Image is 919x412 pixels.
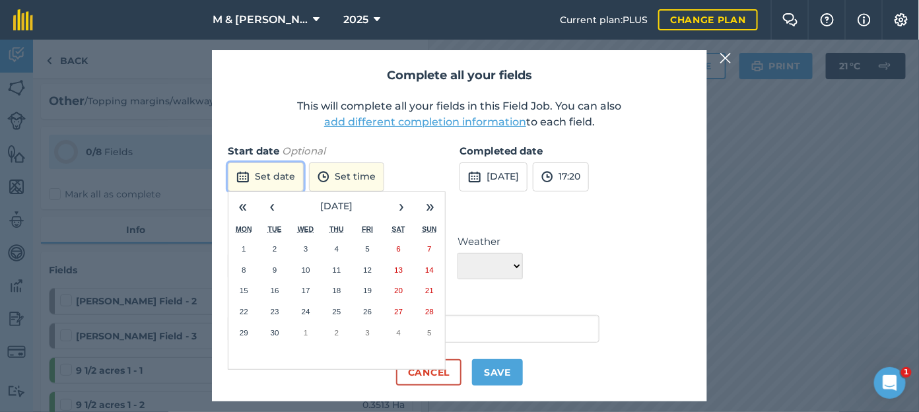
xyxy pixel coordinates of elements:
abbr: September 12, 2025 [363,265,372,274]
button: September 19, 2025 [352,280,383,301]
abbr: Saturday [392,225,405,233]
button: September 24, 2025 [290,301,322,322]
button: September 29, 2025 [228,322,259,343]
button: September 21, 2025 [414,280,445,301]
abbr: September 6, 2025 [396,244,400,253]
button: September 25, 2025 [322,301,353,322]
button: October 1, 2025 [290,322,322,343]
abbr: October 1, 2025 [304,328,308,337]
abbr: October 3, 2025 [366,328,370,337]
abbr: Friday [362,225,373,233]
img: svg+xml;base64,PD94bWwgdmVyc2lvbj0iMS4wIiBlbmNvZGluZz0idXRmLTgiPz4KPCEtLSBHZW5lcmF0b3I6IEFkb2JlIE... [468,169,481,185]
abbr: September 8, 2025 [242,265,246,274]
button: September 2, 2025 [259,238,290,259]
em: Optional [282,145,325,157]
button: add different completion information [324,114,526,130]
abbr: September 15, 2025 [240,286,248,294]
button: ‹ [257,192,287,221]
abbr: September 4, 2025 [335,244,339,253]
button: Set date [228,162,304,191]
button: October 2, 2025 [322,322,353,343]
button: « [228,192,257,221]
button: October 5, 2025 [414,322,445,343]
button: September 27, 2025 [383,301,414,322]
button: September 1, 2025 [228,238,259,259]
abbr: September 17, 2025 [302,286,310,294]
button: September 26, 2025 [352,301,383,322]
span: [DATE] [321,200,353,212]
button: September 14, 2025 [414,259,445,281]
button: September 13, 2025 [383,259,414,281]
abbr: September 16, 2025 [271,286,279,294]
span: 2025 [343,12,368,28]
button: September 9, 2025 [259,259,290,281]
iframe: Intercom live chat [874,367,906,399]
abbr: September 26, 2025 [363,307,372,316]
abbr: September 18, 2025 [332,286,341,294]
abbr: September 21, 2025 [425,286,434,294]
abbr: Wednesday [298,225,314,233]
button: September 16, 2025 [259,280,290,301]
button: September 5, 2025 [352,238,383,259]
img: A cog icon [893,13,909,26]
button: September 8, 2025 [228,259,259,281]
button: September 3, 2025 [290,238,322,259]
button: Save [472,359,523,386]
p: This will complete all your fields in this Field Job. You can also to each field. [228,98,691,130]
abbr: Monday [236,225,252,233]
button: September 12, 2025 [352,259,383,281]
button: › [387,192,416,221]
abbr: September 27, 2025 [394,307,403,316]
a: Change plan [658,9,758,30]
button: 17:20 [533,162,589,191]
abbr: September 22, 2025 [240,307,248,316]
abbr: September 25, 2025 [332,307,341,316]
button: Set time [309,162,384,191]
abbr: September 5, 2025 [366,244,370,253]
abbr: October 5, 2025 [427,328,431,337]
button: September 18, 2025 [322,280,353,301]
button: September 23, 2025 [259,301,290,322]
button: Cancel [396,359,461,386]
button: September 17, 2025 [290,280,322,301]
abbr: September 23, 2025 [271,307,279,316]
span: 1 [901,367,912,378]
abbr: September 1, 2025 [242,244,246,253]
button: September 22, 2025 [228,301,259,322]
abbr: September 2, 2025 [273,244,277,253]
button: » [416,192,445,221]
abbr: September 11, 2025 [332,265,341,274]
button: September 11, 2025 [322,259,353,281]
abbr: September 9, 2025 [273,265,277,274]
button: September 7, 2025 [414,238,445,259]
img: svg+xml;base64,PHN2ZyB4bWxucz0iaHR0cDovL3d3dy53My5vcmcvMjAwMC9zdmciIHdpZHRoPSIxNyIgaGVpZ2h0PSIxNy... [858,12,871,28]
button: September 28, 2025 [414,301,445,322]
img: Two speech bubbles overlapping with the left bubble in the forefront [782,13,798,26]
abbr: September 14, 2025 [425,265,434,274]
strong: Start date [228,145,279,157]
abbr: Sunday [422,225,436,233]
button: [DATE] [460,162,528,191]
abbr: September 13, 2025 [394,265,403,274]
button: September 6, 2025 [383,238,414,259]
abbr: October 2, 2025 [335,328,339,337]
abbr: September 19, 2025 [363,286,372,294]
button: October 4, 2025 [383,322,414,343]
span: Current plan : PLUS [560,13,648,27]
img: svg+xml;base64,PHN2ZyB4bWxucz0iaHR0cDovL3d3dy53My5vcmcvMjAwMC9zdmciIHdpZHRoPSIyMiIgaGVpZ2h0PSIzMC... [720,50,732,66]
span: M & [PERSON_NAME] [213,12,308,28]
abbr: Tuesday [268,225,282,233]
abbr: October 4, 2025 [396,328,400,337]
abbr: September 29, 2025 [240,328,248,337]
button: October 3, 2025 [352,322,383,343]
img: svg+xml;base64,PD94bWwgdmVyc2lvbj0iMS4wIiBlbmNvZGluZz0idXRmLTgiPz4KPCEtLSBHZW5lcmF0b3I6IEFkb2JlIE... [318,169,329,185]
button: September 4, 2025 [322,238,353,259]
abbr: Thursday [329,225,344,233]
abbr: September 28, 2025 [425,307,434,316]
abbr: September 24, 2025 [302,307,310,316]
button: September 20, 2025 [383,280,414,301]
h2: Complete all your fields [228,66,691,85]
h3: Weather [228,207,691,224]
abbr: September 7, 2025 [427,244,431,253]
img: svg+xml;base64,PD94bWwgdmVyc2lvbj0iMS4wIiBlbmNvZGluZz0idXRmLTgiPz4KPCEtLSBHZW5lcmF0b3I6IEFkb2JlIE... [236,169,250,185]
